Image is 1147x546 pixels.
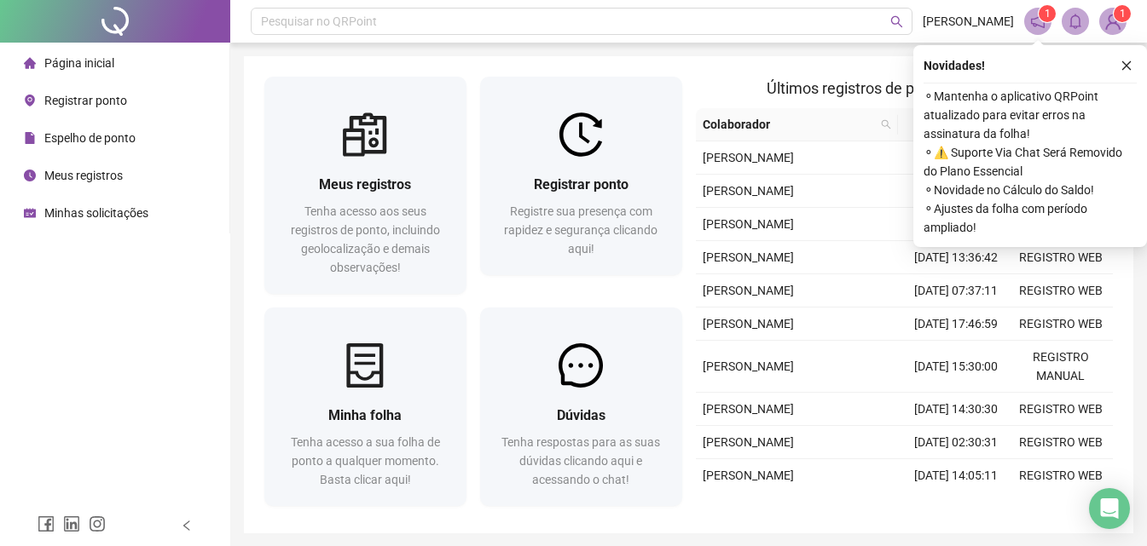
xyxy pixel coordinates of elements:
span: [PERSON_NAME] [703,435,794,449]
td: [DATE] 14:30:30 [904,393,1008,426]
span: search [878,112,895,137]
td: REGISTRO WEB [1009,307,1113,341]
span: Registre sua presença com rapidez e segurança clicando aqui! [504,204,657,256]
span: Tenha acesso aos seus registros de ponto, incluindo geolocalização e demais observações! [291,204,440,274]
td: [DATE] 18:46:54 [904,175,1008,208]
span: linkedin [63,515,80,532]
td: REGISTRO WEB [1009,393,1113,426]
span: Novidades ! [924,56,985,75]
th: Data/Hora [898,108,999,141]
span: bell [1068,14,1083,29]
span: Colaborador [703,115,874,134]
span: ⚬ Ajustes da folha com período ampliado! [924,199,1137,237]
span: home [24,57,36,69]
span: Dúvidas [557,407,605,423]
td: REGISTRO WEB [1009,241,1113,274]
span: ⚬ ⚠️ Suporte Via Chat Será Removido do Plano Essencial [924,143,1137,181]
span: [PERSON_NAME] [703,184,794,198]
span: Meus registros [44,169,123,182]
span: [PERSON_NAME] [703,284,794,297]
span: Tenha acesso a sua folha de ponto a qualquer momento. Basta clicar aqui! [291,435,440,486]
span: Página inicial [44,56,114,70]
td: [DATE] 13:36:42 [904,241,1008,274]
span: Últimos registros de ponto sincronizados [767,79,1042,97]
span: [PERSON_NAME] [703,402,794,416]
span: Minhas solicitações [44,206,148,220]
td: [DATE] 07:37:11 [904,274,1008,307]
span: close [1121,60,1133,72]
span: left [181,520,193,532]
span: file [24,132,36,144]
span: search [881,119,891,129]
td: [DATE] 14:05:11 [904,459,1008,492]
div: Open Intercom Messenger [1089,488,1130,529]
span: Tenha respostas para as suas dúvidas clicando aqui e acessando o chat! [501,435,660,486]
span: Minha folha [328,407,402,423]
span: notification [1030,14,1046,29]
span: [PERSON_NAME] [703,250,794,264]
span: [PERSON_NAME] [703,317,794,330]
td: [DATE] 15:30:00 [904,341,1008,393]
span: environment [24,95,36,106]
a: Minha folhaTenha acesso a sua folha de ponto a qualquer momento. Basta clicar aqui! [264,307,466,506]
td: [DATE] 02:30:31 [904,426,1008,459]
span: Registrar ponto [44,94,127,107]
span: search [890,15,903,28]
span: [PERSON_NAME] [703,468,794,482]
span: Espelho de ponto [44,131,136,145]
span: [PERSON_NAME] [923,12,1014,31]
td: REGISTRO WEB [1009,426,1113,459]
span: ⚬ Mantenha o aplicativo QRPoint atualizado para evitar erros na assinatura da folha! [924,87,1137,143]
span: [PERSON_NAME] [703,359,794,373]
span: 1 [1045,8,1051,20]
img: 77534 [1100,9,1126,34]
span: Meus registros [319,176,411,193]
span: Registrar ponto [534,176,629,193]
td: REGISTRO WEB [1009,274,1113,307]
sup: Atualize o seu contato no menu Meus Dados [1114,5,1131,22]
td: [DATE] 07:56:41 [904,141,1008,175]
span: instagram [89,515,106,532]
span: clock-circle [24,170,36,181]
span: ⚬ Novidade no Cálculo do Saldo! [924,181,1137,199]
td: [DATE] 14:28:28 [904,208,1008,241]
td: [DATE] 17:46:59 [904,307,1008,341]
a: Meus registrosTenha acesso aos seus registros de ponto, incluindo geolocalização e demais observa... [264,77,466,294]
span: schedule [24,207,36,219]
span: 1 [1120,8,1126,20]
span: Data/Hora [905,115,979,134]
span: facebook [38,515,55,532]
a: Registrar pontoRegistre sua presença com rapidez e segurança clicando aqui! [480,77,682,275]
td: REGISTRO WEB [1009,459,1113,492]
span: [PERSON_NAME] [703,217,794,231]
a: DúvidasTenha respostas para as suas dúvidas clicando aqui e acessando o chat! [480,307,682,506]
span: [PERSON_NAME] [703,151,794,164]
sup: 1 [1039,5,1056,22]
td: REGISTRO MANUAL [1009,341,1113,393]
